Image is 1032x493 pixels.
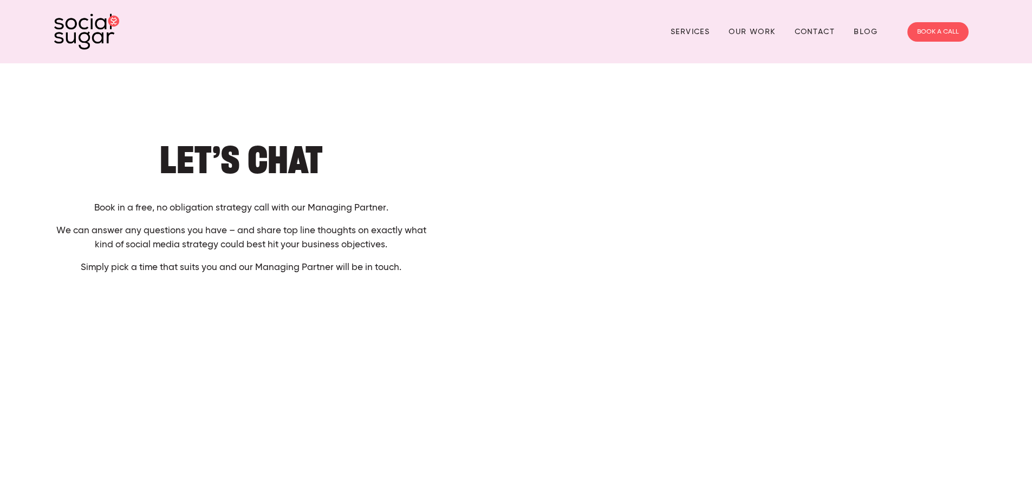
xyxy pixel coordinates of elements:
[54,14,119,50] img: SocialSugar
[671,23,710,40] a: Services
[795,23,835,40] a: Contact
[907,22,969,42] a: BOOK A CALL
[54,224,429,252] p: We can answer any questions you have – and share top line thoughts on exactly what kind of social...
[729,23,775,40] a: Our Work
[447,107,978,485] iframe: Select a Date & Time - Calendly
[54,201,429,215] p: Book in a free, no obligation strategy call with our Managing Partner.
[54,143,429,176] h1: Let’s Chat
[854,23,878,40] a: Blog
[54,261,429,275] p: Simply pick a time that suits you and our Managing Partner will be in touch.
